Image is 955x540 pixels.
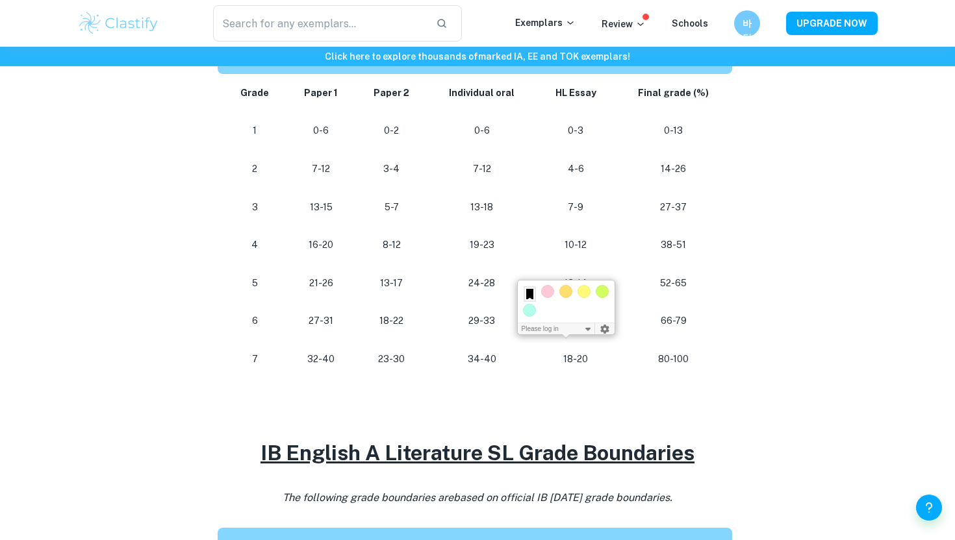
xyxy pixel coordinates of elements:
[366,312,417,330] p: 18-22
[438,236,526,254] p: 19-23
[304,88,338,98] strong: Paper 1
[233,236,276,254] p: 4
[297,122,345,140] p: 0-6
[449,88,515,98] strong: Individual oral
[916,495,942,521] button: Help and Feedback
[555,88,596,98] strong: HL Essay
[233,275,276,292] p: 5
[625,350,722,368] p: 80-100
[602,17,646,31] p: Review
[625,275,722,292] p: 52-65
[366,122,417,140] p: 0-2
[366,236,417,254] p: 8-12
[672,18,708,29] a: Schools
[453,491,672,504] span: based on official IB [DATE] grade boundaries.
[438,160,526,178] p: 7-12
[261,441,694,465] u: IB English A Literature SL Grade Boundaries
[3,49,952,64] h6: Click here to explore thousands of marked IA, EE and TOK exemplars !
[233,312,276,330] p: 6
[625,199,722,216] p: 27-37
[366,275,417,292] p: 13-17
[515,16,576,30] p: Exemplars
[740,16,755,31] h6: 바텀
[547,350,604,368] p: 18-20
[625,160,722,178] p: 14-26
[233,350,276,368] p: 7
[297,275,345,292] p: 21-26
[233,199,276,216] p: 3
[297,350,345,368] p: 32-40
[438,275,526,292] p: 24-28
[366,160,417,178] p: 3-4
[547,236,604,254] p: 10-12
[233,160,276,178] p: 2
[77,10,160,36] img: Clastify logo
[366,199,417,216] p: 5-7
[283,491,672,504] i: The following grade boundaries are
[438,199,526,216] p: 13-18
[233,122,276,140] p: 1
[734,10,760,36] button: 바텀
[625,236,722,254] p: 38-51
[374,88,409,98] strong: Paper 2
[547,160,604,178] p: 4-6
[213,5,426,42] input: Search for any exemplars...
[547,199,604,216] p: 7-9
[438,350,526,368] p: 34-40
[438,312,526,330] p: 29-33
[625,312,722,330] p: 66-79
[240,88,269,98] strong: Grade
[297,199,345,216] p: 13-15
[297,236,345,254] p: 16-20
[297,160,345,178] p: 7-12
[547,275,604,292] p: 13-14
[297,312,345,330] p: 27-31
[547,122,604,140] p: 0-3
[786,12,878,35] button: UPGRADE NOW
[438,122,526,140] p: 0-6
[366,350,417,368] p: 23-30
[638,88,709,98] strong: Final grade (%)
[625,122,722,140] p: 0-13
